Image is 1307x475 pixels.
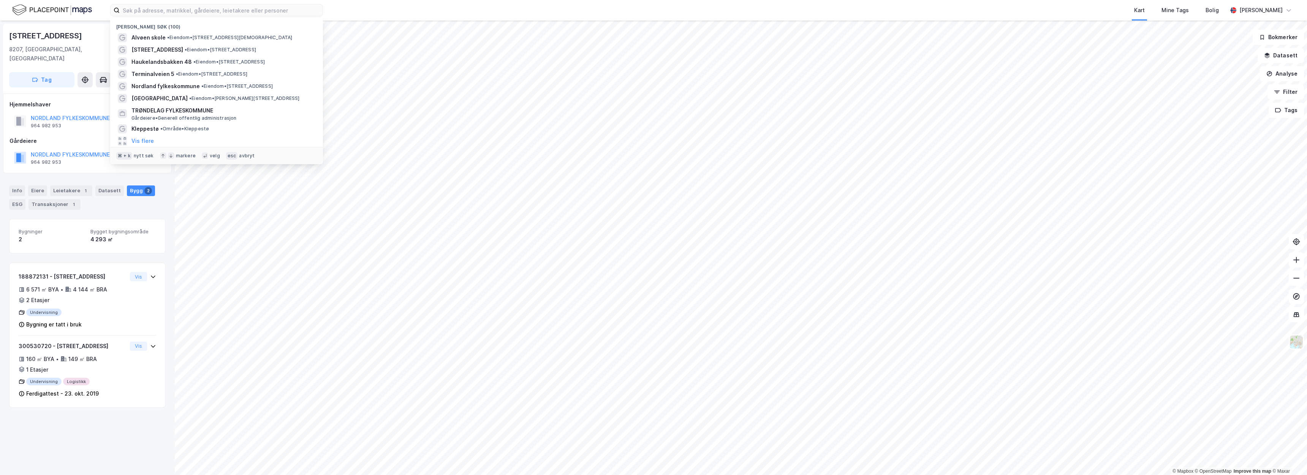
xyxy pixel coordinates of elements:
[189,95,191,101] span: •
[193,59,265,65] span: Eiendom • [STREET_ADDRESS]
[82,187,89,195] div: 1
[56,356,59,362] div: •
[185,47,256,53] span: Eiendom • [STREET_ADDRESS]
[9,72,74,87] button: Tag
[134,153,154,159] div: nytt søk
[201,83,204,89] span: •
[90,235,156,244] div: 4 293 ㎡
[130,342,147,351] button: Vis
[9,136,165,146] div: Gårdeiere
[9,185,25,196] div: Info
[70,201,78,208] div: 1
[131,57,192,66] span: Haukelandsbakken 48
[9,199,25,210] div: ESG
[1289,335,1304,349] img: Z
[167,35,293,41] span: Eiendom • [STREET_ADDRESS][DEMOGRAPHIC_DATA]
[19,228,84,235] span: Bygninger
[1195,469,1232,474] a: OpenStreetMap
[176,71,247,77] span: Eiendom • [STREET_ADDRESS]
[144,187,152,195] div: 2
[28,185,47,196] div: Eiere
[189,95,300,101] span: Eiendom • [PERSON_NAME][STREET_ADDRESS]
[1253,30,1304,45] button: Bokmerker
[185,47,187,52] span: •
[26,285,59,294] div: 6 571 ㎡ BYA
[120,5,323,16] input: Søk på adresse, matrikkel, gårdeiere, leietakere eller personer
[26,365,48,374] div: 1 Etasjer
[131,94,188,103] span: [GEOGRAPHIC_DATA]
[26,296,49,305] div: 2 Etasjer
[19,272,127,281] div: 188872131 - [STREET_ADDRESS]
[60,287,63,293] div: •
[1269,439,1307,475] div: Kontrollprogram for chat
[28,199,81,210] div: Transaksjoner
[1269,103,1304,118] button: Tags
[131,136,154,146] button: Vis flere
[1234,469,1271,474] a: Improve this map
[167,35,169,40] span: •
[50,185,92,196] div: Leietakere
[1173,469,1193,474] a: Mapbox
[1239,6,1283,15] div: [PERSON_NAME]
[176,71,178,77] span: •
[131,33,166,42] span: Alvøen skole
[110,18,323,32] div: [PERSON_NAME] søk (100)
[19,235,84,244] div: 2
[26,389,99,398] div: Ferdigattest - 23. okt. 2019
[226,152,238,160] div: esc
[90,228,156,235] span: Bygget bygningsområde
[68,355,97,364] div: 149 ㎡ BRA
[160,126,209,132] span: Område • Kleppestø
[201,83,273,89] span: Eiendom • [STREET_ADDRESS]
[9,30,84,42] div: [STREET_ADDRESS]
[31,159,61,165] div: 964 982 953
[127,185,155,196] div: Bygg
[193,59,196,65] span: •
[131,106,314,115] span: TRØNDELAG FYLKESKOMMUNE
[210,153,220,159] div: velg
[131,115,237,121] span: Gårdeiere • Generell offentlig administrasjon
[19,342,127,351] div: 300530720 - [STREET_ADDRESS]
[1161,6,1189,15] div: Mine Tags
[1260,66,1304,81] button: Analyse
[160,126,163,131] span: •
[131,82,200,91] span: Nordland fylkeskommune
[239,153,255,159] div: avbryt
[131,45,183,54] span: [STREET_ADDRESS]
[130,272,147,281] button: Vis
[116,152,132,160] div: ⌘ + k
[73,285,107,294] div: 4 144 ㎡ BRA
[26,355,54,364] div: 160 ㎡ BYA
[131,70,174,79] span: Terminalveien 5
[12,3,92,17] img: logo.f888ab2527a4732fd821a326f86c7f29.svg
[1267,84,1304,100] button: Filter
[176,153,196,159] div: markere
[1258,48,1304,63] button: Datasett
[1134,6,1145,15] div: Kart
[131,124,159,133] span: Kleppestø
[1206,6,1219,15] div: Bolig
[9,100,165,109] div: Hjemmelshaver
[26,320,82,329] div: Bygning er tatt i bruk
[9,45,125,63] div: 8207, [GEOGRAPHIC_DATA], [GEOGRAPHIC_DATA]
[95,185,124,196] div: Datasett
[1269,439,1307,475] iframe: Chat Widget
[31,123,61,129] div: 964 982 953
